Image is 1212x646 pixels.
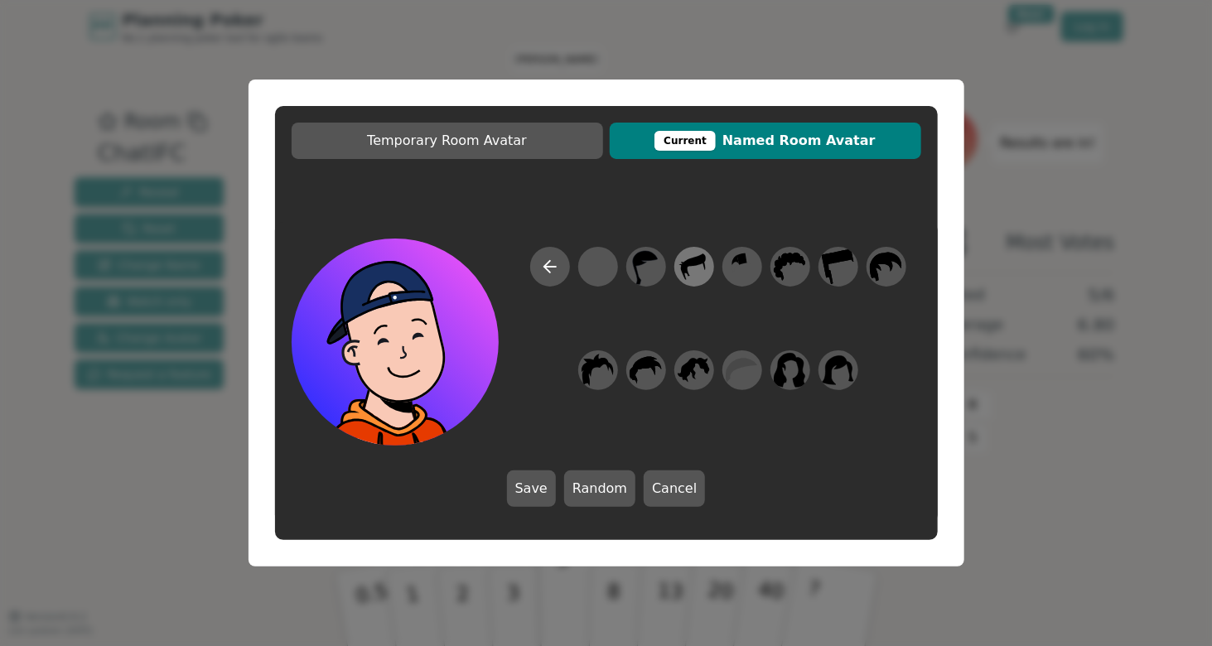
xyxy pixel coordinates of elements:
span: Named Room Avatar [618,131,913,151]
span: Temporary Room Avatar [300,131,595,151]
div: This avatar will be displayed in dedicated rooms [654,131,716,151]
button: Cancel [644,470,705,507]
button: CurrentNamed Room Avatar [610,123,921,159]
button: Random [564,470,635,507]
button: Save [507,470,556,507]
button: Temporary Room Avatar [292,123,603,159]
